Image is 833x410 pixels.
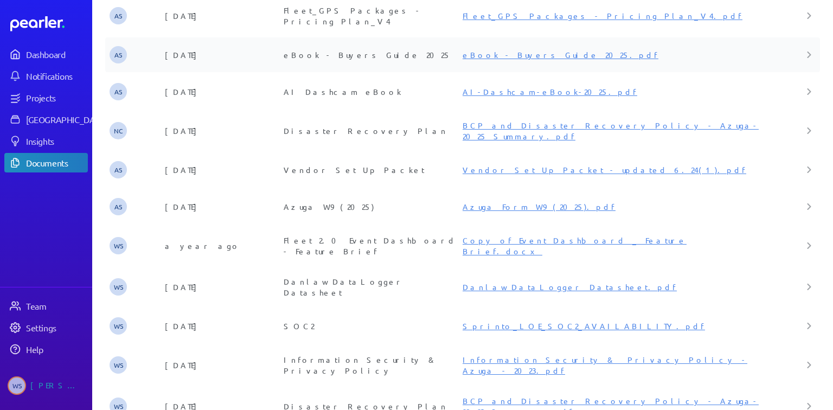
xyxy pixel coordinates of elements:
div: [DATE] [165,201,284,212]
span: Wesley Simpson [8,376,26,395]
a: WS[PERSON_NAME] [4,372,88,399]
a: Documents [4,153,88,172]
a: AI-Dashcam-eBook-2025.pdf [463,87,637,97]
div: eBook - Buyers Guide 2025 [284,49,463,60]
div: Azuga W9 (2025) [284,201,463,212]
a: Fleet_GPS Packages - Pricing Plan_V4.pdf [463,11,742,21]
a: Help [4,339,88,359]
span: Wesley Simpson [110,356,127,374]
div: [DATE] [165,360,284,370]
div: a year ago [165,240,284,251]
span: Audrie Stefanini [110,7,127,24]
a: Information Security & Privacy Policy - Azuga - 2023.pdf [463,355,747,375]
div: Fleet_GPS Packages - Pricing Plan_V4 [284,5,463,27]
div: Information Security & Privacy Policy [284,354,463,376]
a: [GEOGRAPHIC_DATA] [4,110,88,129]
div: Documents [26,157,87,168]
a: Team [4,296,88,316]
span: Audrie Stefanini [110,83,127,100]
div: [GEOGRAPHIC_DATA] [26,114,107,125]
span: Audrie Stefanini [110,161,127,178]
a: Azuga Form W9 (2025).pdf [463,202,616,212]
a: Projects [4,88,88,107]
span: Wesley Simpson [110,278,127,296]
div: AI Dashcam eBook [284,86,463,97]
span: Nicole Carlson [110,122,127,139]
div: [DATE] [165,86,284,97]
a: Notifications [4,66,88,86]
div: [DATE] [165,49,284,60]
a: Dashboard [4,44,88,64]
span: Wesley Simpson [110,237,127,254]
div: Dashboard [26,49,87,60]
a: Sprinto_LOE_SOC2_AVAILABILITY.pdf [463,321,705,331]
a: Vendor Set Up Packet - updated 6.24(1).pdf [463,165,746,175]
span: Wesley Simpson [110,317,127,335]
div: Projects [26,92,87,103]
div: [DATE] [165,125,284,136]
div: [DATE] [165,10,284,21]
div: Insights [26,136,87,146]
a: Copy of Event Dashboard _ Feature Brief.docx [463,235,687,256]
div: Settings [26,322,87,333]
div: SOC2 [284,321,463,331]
div: [DATE] [165,281,284,292]
a: eBook - Buyers Guide 2025.pdf [463,50,658,60]
a: Insights [4,131,88,151]
div: Fleet 2.0 Event Dashboard - Feature Brief [284,235,463,257]
div: [DATE] [165,164,284,175]
div: Notifications [26,71,87,81]
span: Audrie Stefanini [110,198,127,215]
div: Vendor Set Up Packet [284,164,463,175]
a: BCP and Disaster Recovery Policy - Azuga-2025 Summary.pdf [463,120,759,141]
div: Team [26,300,87,311]
div: Help [26,344,87,355]
div: [PERSON_NAME] [30,376,85,395]
div: Danlaw DataLogger Datasheet [284,276,463,298]
a: Settings [4,318,88,337]
a: Dashboard [10,16,88,31]
span: Audrie Stefanini [110,46,127,63]
div: [DATE] [165,321,284,331]
a: Danlaw DataLogger Datasheet.pdf [463,282,677,292]
div: Disaster Recovery Plan [284,125,463,136]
